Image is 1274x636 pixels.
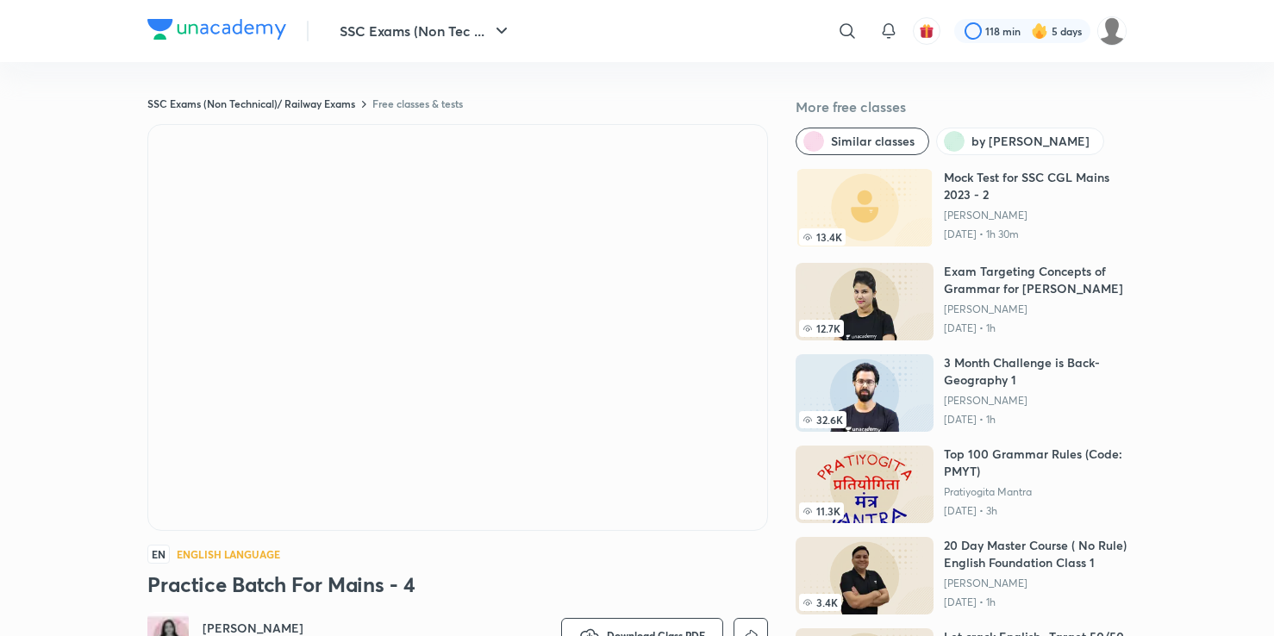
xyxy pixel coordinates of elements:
[1031,22,1048,40] img: streak
[147,97,355,110] a: SSC Exams (Non Technical)/ Railway Exams
[944,485,1127,499] a: Pratiyogita Mantra
[147,571,768,598] h3: Practice Batch For Mains - 4
[799,228,846,246] span: 13.4K
[944,209,1127,222] a: [PERSON_NAME]
[799,594,841,611] span: 3.4K
[944,302,1127,316] a: [PERSON_NAME]
[372,97,463,110] a: Free classes & tests
[796,97,1127,117] h5: More free classes
[799,502,844,520] span: 11.3K
[799,411,846,428] span: 32.6K
[944,504,1127,518] p: [DATE] • 3h
[944,354,1127,389] h6: 3 Month Challenge is Back- Geography 1
[177,549,280,559] h4: English Language
[329,14,522,48] button: SSC Exams (Non Tec ...
[799,320,844,337] span: 12.7K
[944,446,1127,480] h6: Top 100 Grammar Rules (Code: PMYT)
[944,169,1127,203] h6: Mock Test for SSC CGL Mains 2023 - 2
[148,125,767,530] iframe: Class
[936,128,1104,155] button: by Rani Singh
[913,17,940,45] button: avatar
[147,545,170,564] span: EN
[944,394,1127,408] a: [PERSON_NAME]
[796,128,929,155] button: Similar classes
[944,228,1127,241] p: [DATE] • 1h 30m
[831,133,915,150] span: Similar classes
[944,537,1127,571] h6: 20 Day Master Course ( No Rule) English Foundation Class 1
[944,577,1127,590] a: [PERSON_NAME]
[944,595,1127,609] p: [DATE] • 1h
[1097,16,1127,46] img: Shane Watson
[944,263,1127,297] h6: Exam Targeting Concepts of Grammar for [PERSON_NAME]
[944,413,1127,427] p: [DATE] • 1h
[147,19,286,40] img: Company Logo
[919,23,934,39] img: avatar
[971,133,1090,150] span: by Rani Singh
[147,19,286,44] a: Company Logo
[944,321,1127,335] p: [DATE] • 1h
